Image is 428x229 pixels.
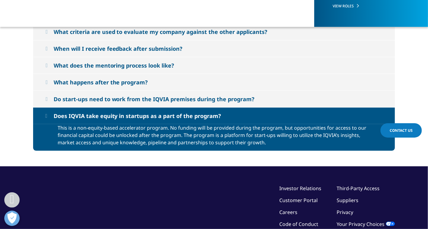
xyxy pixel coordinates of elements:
[337,197,358,204] a: Suppliers
[54,112,221,120] div: Does IQVIA take equity in startups as a part of the program?
[33,57,395,74] button: What does the mentoring process look like?
[380,123,422,138] a: Contact Us
[33,91,395,107] button: Do start-ups need to work from the IQVIA premises during the program?
[279,209,297,216] a: Careers
[54,79,148,86] div: What happens after the program?
[54,62,174,69] div: What does the mentoring process look like?
[33,24,395,40] button: What criteria are used to evaluate my company against the other applicants?
[33,108,395,124] button: Does IQVIA take equity in startups as a part of the program?
[279,197,318,204] a: Customer Portal
[33,40,395,57] button: When will I receive feedback after submission?
[279,221,318,227] a: Code of Conduct
[54,45,183,52] div: When will I receive feedback after submission?
[58,124,370,146] div: This is a non-equity-based accelerator program. No funding will be provided during the program, b...
[33,74,395,90] button: What happens after the program?
[390,128,413,133] span: Contact Us
[279,185,321,192] a: Investor Relations
[333,3,409,9] a: VIEW ROLES
[4,211,20,226] button: Open Preferences
[337,185,380,192] a: Third-Party Access
[337,209,353,216] a: Privacy
[54,95,255,103] div: Do start-ups need to work from the IQVIA premises during the program?
[337,221,395,227] a: Your Privacy Choices
[54,28,268,35] div: What criteria are used to evaluate my company against the other applicants?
